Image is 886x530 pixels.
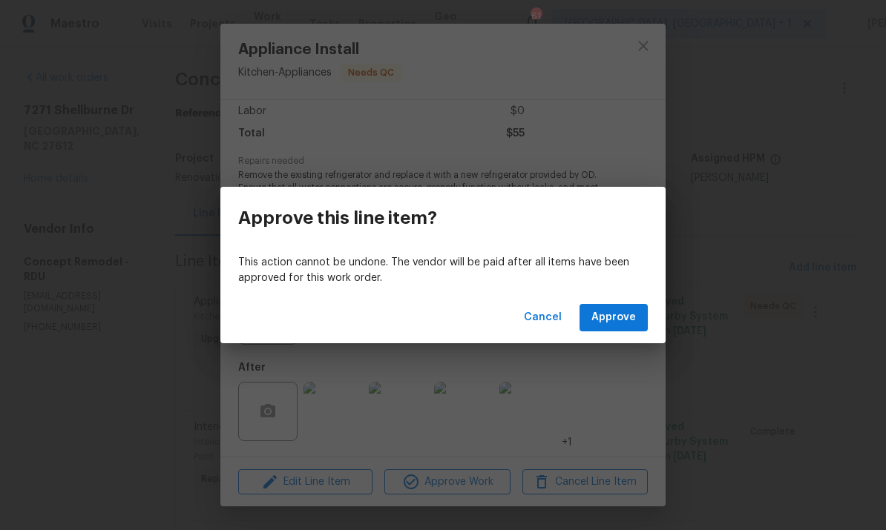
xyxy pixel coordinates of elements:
p: This action cannot be undone. The vendor will be paid after all items have been approved for this... [238,255,648,286]
button: Approve [580,304,648,331]
h3: Approve this line item? [238,208,437,228]
span: Approve [591,308,636,327]
span: Cancel [524,308,562,327]
button: Cancel [518,304,568,331]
